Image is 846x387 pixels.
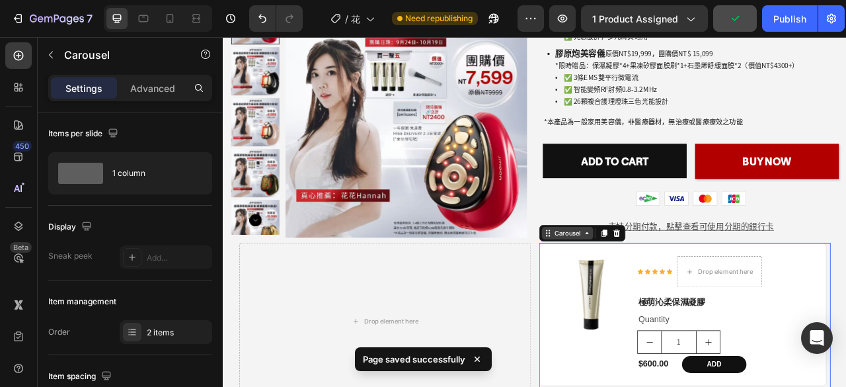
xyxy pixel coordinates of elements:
[345,12,348,26] span: /
[455,149,541,166] div: Add to cart
[634,197,664,214] img: 06a40.svg
[762,5,818,32] button: Publish
[661,146,723,170] p: BUY NOW
[112,158,193,189] div: 1 column
[418,243,457,255] div: Carousel
[65,81,102,95] p: Settings
[87,11,93,26] p: 7
[422,62,551,71] span: • ✅ 智能變頻RF射頻0.8-3.2MHz
[604,293,674,304] div: Drop element here
[527,329,751,346] h1: 極萌沁柔保濕凝膠
[562,197,592,214] img: 2c2bf.svg
[48,368,114,386] div: Item spacing
[48,326,70,338] div: Order
[581,5,708,32] button: 1 product assigned
[147,327,209,339] div: 2 items
[179,357,249,367] div: Drop element here
[405,13,473,24] span: Need republishing
[130,81,175,95] p: Advanced
[48,296,116,308] div: Item management
[223,37,846,387] iframe: Design area
[48,250,93,262] div: Sneak peek
[363,353,465,366] p: Page saved successfully
[13,141,32,151] div: 450
[801,322,833,354] div: Open Intercom Messenger
[489,236,701,246] a: 支持分期付款，點擊查看可使用分期的銀行卡
[598,197,628,214] img: cd169.svg
[422,77,566,86] span: • ✅ 26顆複合護理燈珠三色光能設計
[527,349,751,370] div: Quantity
[64,47,176,63] p: Carousel
[48,218,95,236] div: Display
[592,12,678,26] span: 1 product assigned
[351,12,360,26] span: 花花团购页面
[422,32,732,41] span: *限時贈品：保濕凝膠*4+果凍矽膠面膜刷*1+石墨烯舒緩面膜*2（價值NT$4300+）
[249,5,303,32] div: Undo/Redo
[773,12,806,26] div: Publish
[5,5,98,32] button: 7
[10,242,32,253] div: Beta
[600,136,783,181] button: <p>BUY NOW</p>
[406,136,590,179] button: Add to cart
[48,125,121,143] div: Items per slide
[525,197,555,214] img: fef6e.svg
[408,104,661,112] span: *本產品為一般家用美容儀，非醫療器材，無治療或醫療療效之功能
[422,47,528,56] span: • ✅ 3條EMS雙平行微電流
